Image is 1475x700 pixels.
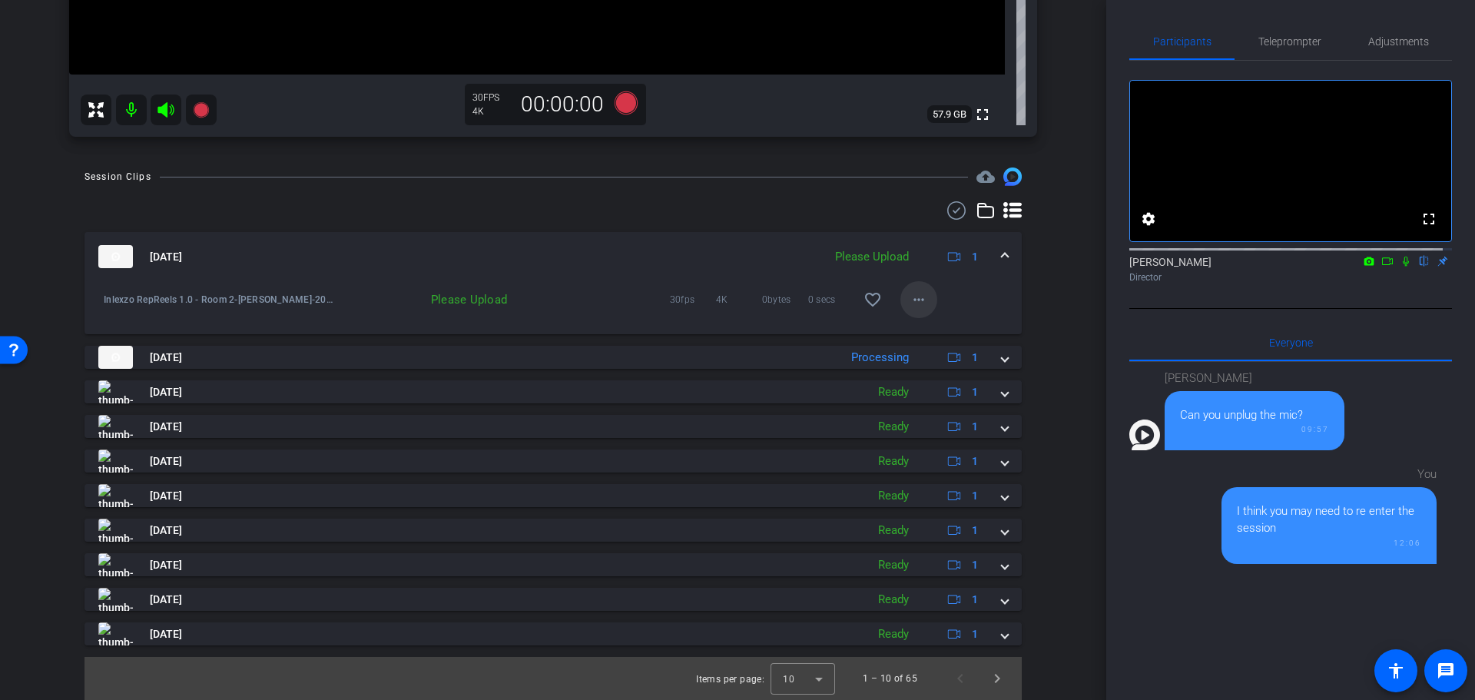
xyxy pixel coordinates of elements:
[972,350,978,366] span: 1
[870,453,916,470] div: Ready
[972,419,978,435] span: 1
[1129,270,1452,284] div: Director
[1258,36,1321,47] span: Teleprompter
[511,91,614,118] div: 00:00:00
[85,553,1022,576] mat-expansion-panel-header: thumb-nail[DATE]Ready1
[98,245,133,268] img: thumb-nail
[870,383,916,401] div: Ready
[1237,503,1421,537] div: I think you may need to re enter the session
[98,588,133,611] img: thumb-nail
[150,384,182,400] span: [DATE]
[1165,370,1344,387] div: [PERSON_NAME]
[85,232,1022,281] mat-expansion-panel-header: thumb-nail[DATE]Please Upload1
[85,484,1022,507] mat-expansion-panel-header: thumb-nail[DATE]Ready1
[762,292,808,307] span: 0bytes
[870,522,916,539] div: Ready
[870,556,916,574] div: Ready
[483,92,499,103] span: FPS
[972,626,978,642] span: 1
[98,519,133,542] img: thumb-nail
[85,169,151,184] div: Session Clips
[827,248,916,266] div: Please Upload
[98,622,133,645] img: thumb-nail
[863,671,917,686] div: 1 – 10 of 65
[85,588,1022,611] mat-expansion-panel-header: thumb-nail[DATE]Ready1
[927,105,972,124] span: 57.9 GB
[863,290,882,309] mat-icon: favorite_border
[98,415,133,438] img: thumb-nail
[716,292,762,307] span: 4K
[85,380,1022,403] mat-expansion-panel-header: thumb-nail[DATE]Ready1
[1180,423,1329,435] div: 09:57
[979,660,1016,697] button: Next page
[870,591,916,609] div: Ready
[150,419,182,435] span: [DATE]
[972,592,978,608] span: 1
[98,380,133,403] img: thumb-nail
[1153,36,1211,47] span: Participants
[1368,36,1429,47] span: Adjustments
[972,249,978,265] span: 1
[1237,537,1421,549] div: 12:06
[150,488,182,504] span: [DATE]
[976,168,995,186] mat-icon: cloud_upload
[472,91,511,104] div: 30
[1180,406,1329,424] div: Can you unplug the mic?
[910,290,928,309] mat-icon: more_horiz
[972,523,978,539] span: 1
[85,519,1022,542] mat-expansion-panel-header: thumb-nail[DATE]Ready1
[1387,662,1405,680] mat-icon: accessibility
[972,384,978,400] span: 1
[98,553,133,576] img: thumb-nail
[85,415,1022,438] mat-expansion-panel-header: thumb-nail[DATE]Ready1
[1129,420,1160,450] img: Profile
[1003,168,1022,186] img: Session clips
[150,523,182,539] span: [DATE]
[844,349,916,367] div: Processing
[972,557,978,573] span: 1
[150,350,182,366] span: [DATE]
[150,557,182,573] span: [DATE]
[150,249,182,265] span: [DATE]
[870,418,916,436] div: Ready
[85,281,1022,334] div: thumb-nail[DATE]Please Upload1
[333,292,515,307] div: Please Upload
[696,672,764,687] div: Items per page:
[98,346,133,369] img: thumb-nail
[1221,466,1437,483] div: You
[1139,210,1158,228] mat-icon: settings
[976,168,995,186] span: Destinations for your clips
[98,484,133,507] img: thumb-nail
[1129,254,1452,284] div: [PERSON_NAME]
[150,626,182,642] span: [DATE]
[1269,337,1313,348] span: Everyone
[85,346,1022,369] mat-expansion-panel-header: thumb-nail[DATE]Processing1
[1437,662,1455,680] mat-icon: message
[1415,254,1434,267] mat-icon: flip
[870,625,916,643] div: Ready
[104,292,333,307] span: Inlexzo RepReels 1.0 - Room 2-[PERSON_NAME]-2025-08-26-10-16-47-362-0
[1420,210,1438,228] mat-icon: fullscreen
[150,453,182,469] span: [DATE]
[942,660,979,697] button: Previous page
[150,592,182,608] span: [DATE]
[472,105,511,118] div: 4K
[972,453,978,469] span: 1
[972,488,978,504] span: 1
[85,622,1022,645] mat-expansion-panel-header: thumb-nail[DATE]Ready1
[870,487,916,505] div: Ready
[98,450,133,473] img: thumb-nail
[973,105,992,124] mat-icon: fullscreen
[85,450,1022,473] mat-expansion-panel-header: thumb-nail[DATE]Ready1
[670,292,716,307] span: 30fps
[808,292,854,307] span: 0 secs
